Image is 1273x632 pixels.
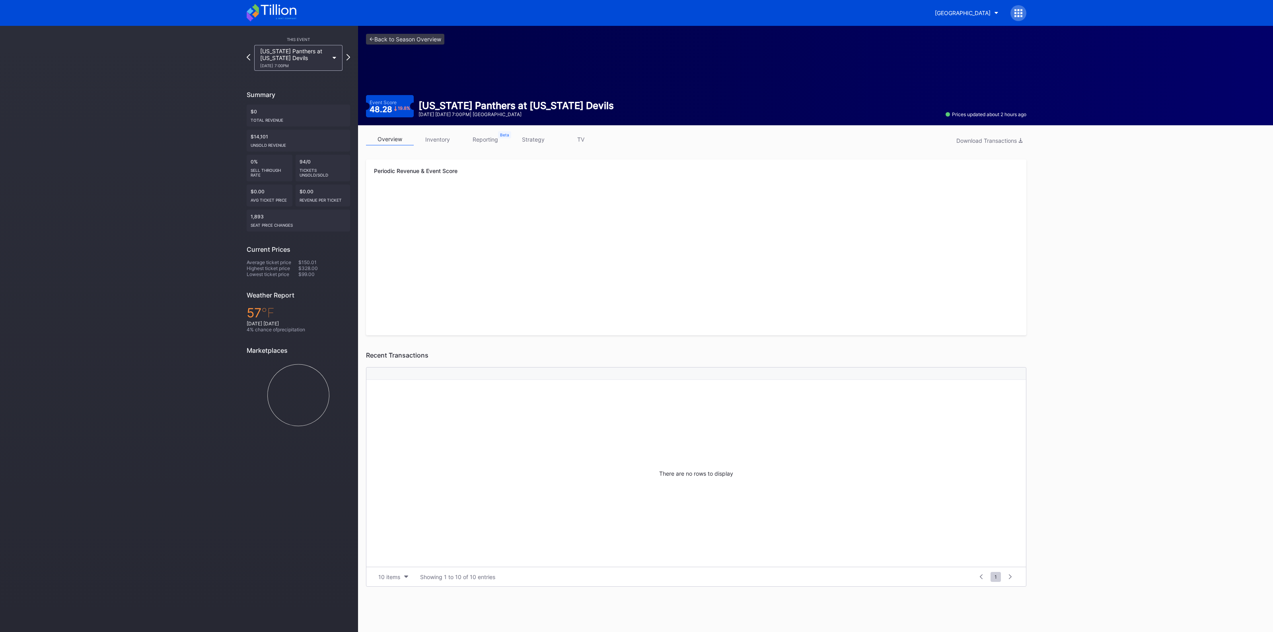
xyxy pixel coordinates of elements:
div: [DATE] [DATE] 7:00PM | [GEOGRAPHIC_DATA] [418,111,614,117]
div: 1,893 [247,210,350,231]
div: 10 items [378,574,400,580]
div: $14,101 [247,130,350,152]
div: There are no rows to display [366,380,1026,567]
div: 0% [247,155,292,181]
button: [GEOGRAPHIC_DATA] [929,6,1004,20]
div: 94/0 [296,155,350,181]
a: TV [557,133,605,146]
div: [DATE] [DATE] [247,321,350,327]
svg: Chart title [247,360,350,430]
div: Periodic Revenue & Event Score [374,167,1018,174]
div: [US_STATE] Panthers at [US_STATE] Devils [418,100,614,111]
div: 19.8 % [398,106,410,111]
svg: Chart title [374,268,1018,327]
div: 48.28 [370,105,410,113]
div: 4 % chance of precipitation [247,327,350,333]
div: $328.00 [298,265,350,271]
div: seat price changes [251,220,346,228]
a: overview [366,133,414,146]
div: Current Prices [247,245,350,253]
div: Showing 1 to 10 of 10 entries [420,574,495,580]
a: reporting [461,133,509,146]
div: $0 [247,105,350,126]
div: Unsold Revenue [251,140,346,148]
svg: Chart title [374,188,1018,268]
div: Revenue per ticket [300,194,346,202]
a: strategy [509,133,557,146]
button: 10 items [374,572,412,582]
div: $0.00 [247,185,292,206]
div: Highest ticket price [247,265,298,271]
div: Lowest ticket price [247,271,298,277]
div: $150.01 [298,259,350,265]
div: Recent Transactions [366,351,1026,359]
div: [US_STATE] Panthers at [US_STATE] Devils [260,48,329,68]
div: Marketplaces [247,346,350,354]
div: [DATE] 7:00PM [260,63,329,68]
div: Tickets Unsold/Sold [300,165,346,177]
div: $99.00 [298,271,350,277]
div: Total Revenue [251,115,346,123]
span: ℉ [261,305,274,321]
div: [GEOGRAPHIC_DATA] [935,10,991,16]
div: Average ticket price [247,259,298,265]
a: <-Back to Season Overview [366,34,444,45]
span: 1 [991,572,1001,582]
div: Avg ticket price [251,194,288,202]
div: Event Score [370,99,397,105]
div: Sell Through Rate [251,165,288,177]
div: Prices updated about 2 hours ago [946,111,1026,117]
div: $0.00 [296,185,350,206]
div: Summary [247,91,350,99]
div: Weather Report [247,291,350,299]
div: Download Transactions [956,137,1022,144]
div: This Event [247,37,350,42]
a: inventory [414,133,461,146]
button: Download Transactions [952,135,1026,146]
div: 57 [247,305,350,321]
